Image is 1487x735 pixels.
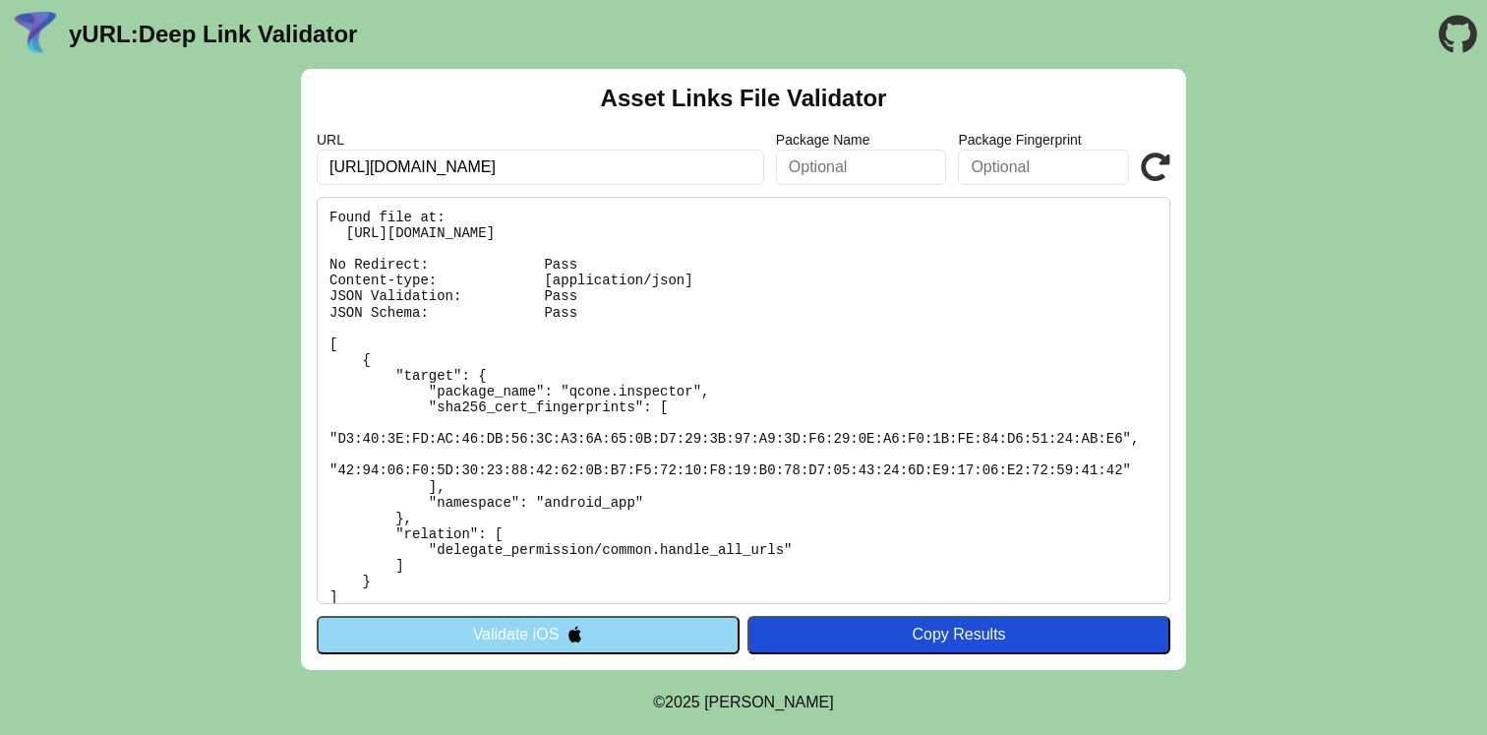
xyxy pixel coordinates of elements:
div: Copy Results [757,626,1160,643]
span: 2025 [665,694,700,710]
button: Validate iOS [317,616,740,653]
input: Optional [776,150,947,185]
a: Michael Ibragimchayev's Personal Site [704,694,834,710]
input: Required [317,150,764,185]
img: appleIcon.svg [566,626,583,643]
label: URL [317,132,764,148]
button: Copy Results [747,616,1170,653]
h2: Asset Links File Validator [601,85,887,112]
label: Package Name [776,132,947,148]
label: Package Fingerprint [958,132,1129,148]
footer: © [653,670,833,735]
pre: Found file at: [URL][DOMAIN_NAME] No Redirect: Pass Content-type: [application/json] JSON Validat... [317,197,1170,604]
img: yURL Logo [10,9,61,60]
a: yURL:Deep Link Validator [69,21,357,48]
input: Optional [958,150,1129,185]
